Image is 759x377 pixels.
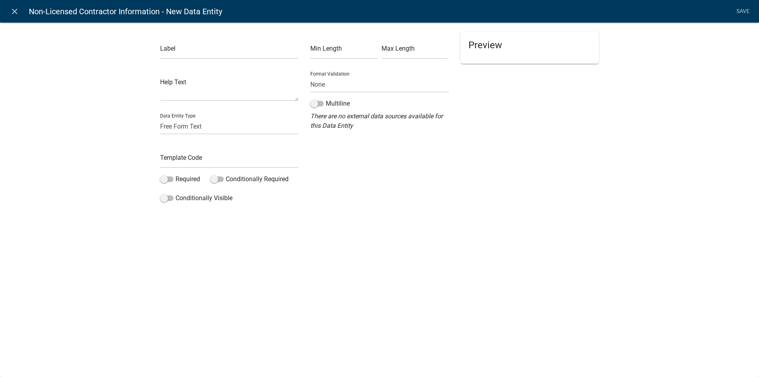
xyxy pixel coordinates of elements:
label: Conditionally Visible [160,193,232,203]
label: Required [160,174,200,184]
label: Multiline [310,99,350,108]
i: close [10,7,19,16]
label: Conditionally Required [210,174,289,184]
h5: Preview [468,40,591,51]
i: There are no external data sources available for this Data Entity [310,112,443,129]
span: Non-Licensed Contractor Information - New Data Entity [29,4,222,19]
